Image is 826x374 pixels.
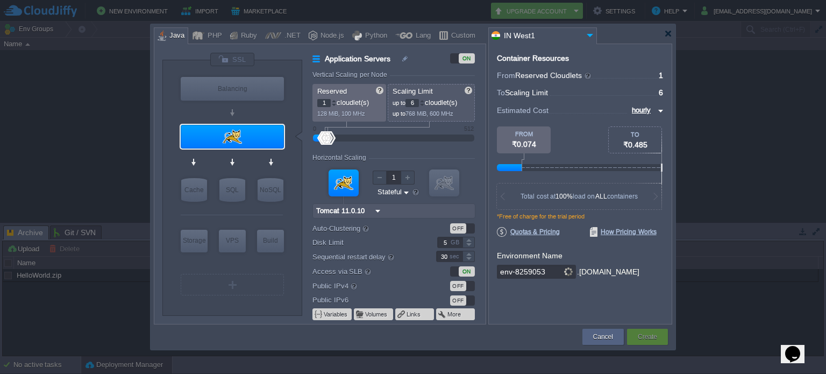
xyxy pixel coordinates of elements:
[393,110,405,117] span: up to
[238,28,257,44] div: Ruby
[497,213,664,227] div: *Free of charge for the trial period
[324,310,348,319] button: Variables
[577,265,639,279] div: .[DOMAIN_NAME]
[497,227,560,237] span: Quotas & Pricing
[459,53,475,63] div: ON
[312,251,422,263] label: Sequential restart delay
[451,237,461,248] div: GB
[393,100,405,106] span: up to
[181,125,284,149] div: Application Servers
[497,131,551,137] div: FROM
[623,140,647,149] span: ₹0.485
[497,71,515,80] span: From
[365,310,388,319] button: Volumes
[505,88,548,97] span: Scaling Limit
[312,294,422,306] label: Public IPv6
[317,110,365,117] span: 128 MiB, 100 MHz
[257,230,284,252] div: Build Node
[512,140,536,149] span: ₹0.074
[609,131,661,138] div: TO
[497,104,549,116] span: Estimated Cost
[181,230,208,251] div: Storage
[258,178,283,202] div: NoSQL
[281,28,301,44] div: .NET
[393,96,471,107] p: cloudlet(s)
[317,87,347,95] span: Reserved
[312,222,422,234] label: Auto-Clustering
[407,310,422,319] button: Links
[204,28,222,44] div: PHP
[405,110,453,117] span: 768 MiB, 600 MHz
[659,71,663,80] span: 1
[317,96,382,107] p: cloudlet(s)
[181,274,284,295] div: Create New Layer
[181,178,207,202] div: Cache
[362,28,387,44] div: Python
[219,178,245,202] div: SQL
[450,281,466,291] div: OFF
[497,54,569,62] div: Container Resources
[448,28,475,44] div: Custom
[258,178,283,202] div: NoSQL Databases
[219,178,245,202] div: SQL Databases
[257,230,284,251] div: Build
[459,266,475,277] div: ON
[447,310,462,319] button: More
[312,280,422,292] label: Public IPv4
[181,77,284,101] div: Load Balancer
[166,28,184,44] div: Java
[312,71,390,79] div: Vertical Scaling per Node
[659,88,663,97] span: 6
[313,125,316,132] div: 0
[497,251,562,260] label: Environment Name
[450,223,466,234] div: OFF
[450,251,461,262] div: sec
[181,77,284,101] div: Balancing
[219,230,246,252] div: Elastic VPS
[412,28,431,44] div: Lang
[312,237,422,248] label: Disk Limit
[590,227,657,237] span: How Pricing Works
[393,87,433,95] span: Scaling Limit
[593,331,613,342] button: Cancel
[638,331,657,342] button: Create
[317,28,344,44] div: Node.js
[450,295,466,306] div: OFF
[181,230,208,252] div: Storage Containers
[781,331,815,363] iframe: chat widget
[497,88,505,97] span: To
[464,125,474,132] div: 512
[312,265,422,277] label: Access via SLB
[312,154,369,161] div: Horizontal Scaling
[515,71,592,80] span: Reserved Cloudlets
[219,230,246,251] div: VPS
